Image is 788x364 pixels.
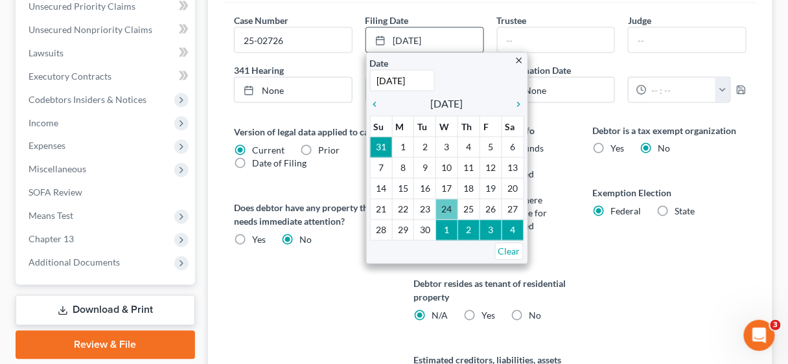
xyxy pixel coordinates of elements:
a: Download & Print [16,295,195,326]
td: 4 [458,137,480,158]
td: 4 [502,220,524,241]
td: 24 [436,199,458,220]
td: 13 [502,158,524,179]
a: close [515,52,524,67]
th: Th [458,117,480,137]
span: Chapter 13 [29,234,74,245]
td: 18 [458,179,480,199]
label: Filing Date [365,14,409,27]
label: Debtor is a tax exempt organization [593,124,747,137]
td: 31 [370,137,392,158]
td: 3 [480,220,502,241]
td: 29 [392,220,414,241]
label: Judge [628,14,651,27]
span: N/A [432,310,448,321]
td: 21 [370,199,392,220]
span: Yes [481,310,495,321]
i: close [515,56,524,65]
input: Enter case number... [235,28,352,52]
td: 23 [414,199,436,220]
th: Su [370,117,392,137]
span: Income [29,117,58,128]
td: 26 [480,199,502,220]
label: Version of legal data applied to case [234,124,388,139]
th: W [436,117,458,137]
span: No [299,234,312,245]
a: SOFA Review [18,181,195,205]
span: Prior [318,145,340,156]
span: Expenses [29,141,65,152]
span: No [658,143,671,154]
td: 28 [370,220,392,241]
span: Current [252,145,284,156]
span: Yes [611,143,625,154]
iframe: Intercom live chat [744,320,775,351]
td: 2 [458,220,480,241]
td: 9 [414,158,436,179]
td: 10 [436,158,458,179]
span: Additional Documents [29,257,120,268]
td: 6 [502,137,524,158]
a: chevron_right [507,96,524,111]
input: -- : -- [647,78,716,102]
td: 25 [458,199,480,220]
a: Review & File [16,331,195,359]
td: 11 [458,158,480,179]
a: None [498,78,615,102]
span: Miscellaneous [29,164,86,175]
span: Date of Filing [252,158,307,169]
span: SOFA Review [29,187,82,198]
i: chevron_right [507,99,524,109]
td: 15 [392,179,414,199]
td: 12 [480,158,502,179]
td: 7 [370,158,392,179]
span: Yes [252,234,266,245]
td: 19 [480,179,502,199]
label: Debtor resides as tenant of residential property [413,277,567,304]
span: Executory Contracts [29,71,111,82]
input: 1/1/2013 [370,70,435,91]
label: Does debtor have any property that needs immediate attention? [234,201,388,229]
td: 14 [370,179,392,199]
span: Means Test [29,210,73,222]
td: 30 [414,220,436,241]
th: F [480,117,502,137]
a: Executory Contracts [18,65,195,88]
label: Date [370,56,389,70]
a: [DATE] [366,28,483,52]
td: 8 [392,158,414,179]
td: 1 [392,137,414,158]
input: -- [629,28,746,52]
td: 20 [502,179,524,199]
a: chevron_left [370,96,387,111]
td: 22 [392,199,414,220]
th: Sa [502,117,524,137]
label: Trustee [497,14,527,27]
td: 17 [436,179,458,199]
td: 5 [480,137,502,158]
span: Unsecured Nonpriority Claims [29,24,152,35]
a: Clear [495,243,524,260]
th: M [392,117,414,137]
a: Lawsuits [18,41,195,65]
label: Confirmation Date [491,63,754,77]
span: No [529,310,541,321]
a: None [235,78,352,102]
input: -- [498,28,615,52]
td: 2 [414,137,436,158]
td: 16 [414,179,436,199]
span: 3 [771,320,781,330]
td: 27 [502,199,524,220]
label: Exemption Election [593,187,747,200]
span: State [675,206,695,217]
td: 3 [436,137,458,158]
i: chevron_left [370,99,387,109]
th: Tu [414,117,436,137]
a: Unsecured Nonpriority Claims [18,18,195,41]
label: 341 Hearing [227,63,491,77]
span: Unsecured Priority Claims [29,1,135,12]
span: Federal [611,206,642,217]
span: [DATE] [431,96,463,111]
span: Codebtors Insiders & Notices [29,94,146,105]
label: Case Number [234,14,288,27]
